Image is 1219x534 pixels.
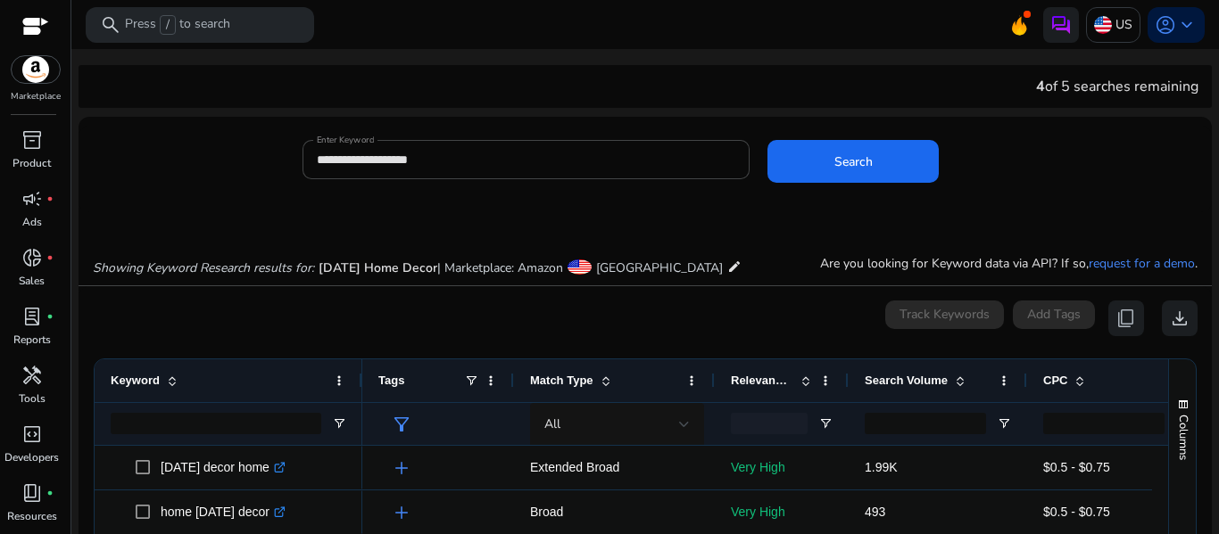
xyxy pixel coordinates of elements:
[21,365,43,386] span: handyman
[12,56,60,83] img: amazon.svg
[530,374,593,387] span: Match Type
[46,489,54,497] span: fiber_manual_record
[100,14,121,36] span: search
[865,460,898,474] span: 1.99K
[596,259,723,276] span: [GEOGRAPHIC_DATA]
[332,416,346,431] button: Open Filter Menu
[1094,16,1112,34] img: us.svg
[4,449,59,465] p: Developers
[1043,413,1165,434] input: CPC Filter Input
[1036,77,1045,96] span: 4
[1043,505,1110,519] span: $0.5 - $0.75
[530,494,699,530] p: Broad
[111,413,321,434] input: Keyword Filter Input
[391,457,412,479] span: add
[727,256,742,277] mat-icon: edit
[820,254,1198,273] p: Are you looking for Keyword data via API? If so, .
[391,502,412,523] span: add
[11,90,61,103] p: Marketplace
[865,413,986,434] input: Search Volume Filter Input
[378,374,404,387] span: Tags
[21,188,43,209] span: campaign
[1169,308,1190,329] span: download
[46,195,54,202] span: fiber_manual_record
[865,505,885,519] span: 493
[544,415,560,432] span: All
[834,152,873,171] span: Search
[21,423,43,445] span: code_blocks
[1176,14,1198,36] span: keyboard_arrow_down
[731,374,793,387] span: Relevance Score
[997,416,1011,431] button: Open Filter Menu
[125,15,230,35] p: Press to search
[46,254,54,261] span: fiber_manual_record
[1115,9,1132,40] p: US
[7,508,57,524] p: Resources
[46,313,54,320] span: fiber_manual_record
[21,306,43,327] span: lab_profile
[317,134,374,146] mat-label: Enter Keyword
[865,374,948,387] span: Search Volume
[21,129,43,151] span: inventory_2
[818,416,833,431] button: Open Filter Menu
[391,414,412,435] span: filter_alt
[1036,76,1198,97] div: of 5 searches remaining
[1089,255,1195,272] a: request for a demo
[731,449,833,486] p: Very High
[161,449,286,486] p: [DATE] decor home
[319,259,437,276] span: [DATE] Home Decor
[767,140,939,183] button: Search
[1155,14,1176,36] span: account_circle
[93,259,314,276] i: Showing Keyword Research results for:
[161,494,286,530] p: home [DATE] decor
[437,259,563,276] span: | Marketplace: Amazon
[21,482,43,504] span: book_4
[13,332,51,348] p: Reports
[111,374,160,387] span: Keyword
[19,390,46,407] p: Tools
[731,494,833,530] p: Very High
[1043,374,1067,387] span: CPC
[1175,415,1191,460] span: Columns
[19,273,45,289] p: Sales
[1043,460,1110,474] span: $0.5 - $0.75
[1162,300,1198,336] button: download
[22,214,42,230] p: Ads
[530,449,699,486] p: Extended Broad
[12,155,51,171] p: Product
[21,247,43,268] span: donut_small
[160,15,176,35] span: /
